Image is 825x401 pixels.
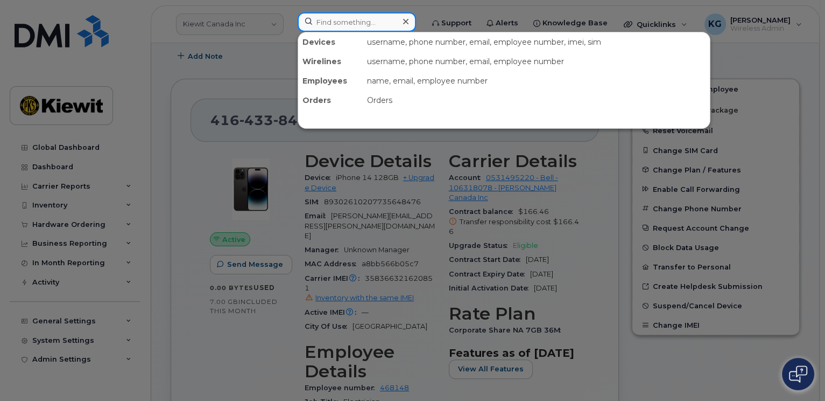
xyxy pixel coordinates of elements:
div: username, phone number, email, employee number, imei, sim [363,32,710,52]
div: Devices [298,32,363,52]
input: Find something... [298,12,416,32]
div: Employees [298,71,363,91]
div: Orders [363,91,710,110]
div: username, phone number, email, employee number [363,52,710,71]
div: Orders [298,91,363,110]
div: Wirelines [298,52,363,71]
img: Open chat [789,365,807,383]
div: name, email, employee number [363,71,710,91]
